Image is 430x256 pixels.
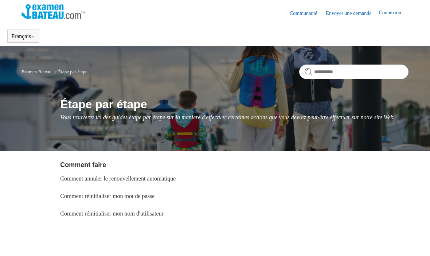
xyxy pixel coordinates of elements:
[326,9,379,17] a: Envoyer une demande
[379,9,408,18] a: Connexion
[60,210,164,217] a: Comment réinitialiser mon nom d'utilisateur
[60,113,408,122] p: Vous trouverez ici des guides étape par étape sur la manière d'effectuer certaines actions que vo...
[60,161,106,168] a: Comment faire
[406,232,425,251] div: Live chat
[60,96,408,113] h1: Étape par étape
[11,33,35,40] button: Français
[60,175,176,182] a: Comment annuler le renouvellement automatique
[299,65,408,79] input: Rechercher
[21,69,52,74] li: Examen Bateau
[290,9,324,17] a: Communauté
[21,69,51,74] a: Examen Bateau
[21,4,85,19] img: Page d’accueil du Centre d’aide Examen Bateau
[52,69,87,74] li: Étape par étape
[60,193,155,199] a: Comment réinitialiser mon mot de passe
